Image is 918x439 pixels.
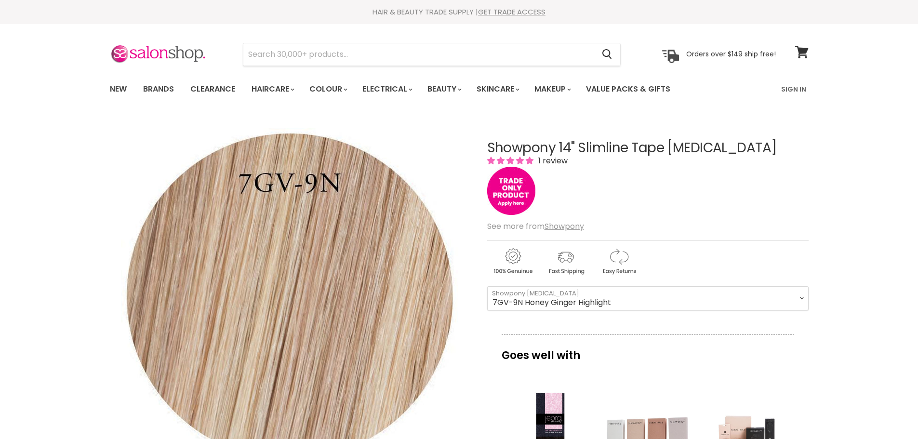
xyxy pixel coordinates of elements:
div: HAIR & BEAUTY TRADE SUPPLY | [98,7,821,17]
button: Search [595,43,620,66]
span: 5.00 stars [487,155,535,166]
p: Goes well with [502,334,794,366]
a: Showpony [545,221,584,232]
a: Value Packs & Gifts [579,79,678,99]
input: Search [243,43,595,66]
span: See more from [487,221,584,232]
iframe: Gorgias live chat messenger [870,394,908,429]
a: Electrical [355,79,418,99]
a: Haircare [244,79,300,99]
a: Sign In [775,79,812,99]
a: Clearance [183,79,242,99]
nav: Main [98,75,821,103]
a: Makeup [527,79,577,99]
img: genuine.gif [487,247,538,276]
a: Colour [302,79,353,99]
p: Orders over $149 ship free! [686,50,776,58]
img: shipping.gif [540,247,591,276]
iframe: Gorgias live chat campaigns [708,297,908,396]
h1: Showpony 14" Slimline Tape [MEDICAL_DATA] [487,141,809,156]
a: Beauty [420,79,467,99]
ul: Main menu [103,75,727,103]
a: Brands [136,79,181,99]
a: GET TRADE ACCESS [478,7,545,17]
form: Product [243,43,621,66]
img: returns.gif [593,247,644,276]
a: New [103,79,134,99]
a: Skincare [469,79,525,99]
img: tradeonly_small.jpg [487,167,535,215]
span: 1 review [535,155,568,166]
